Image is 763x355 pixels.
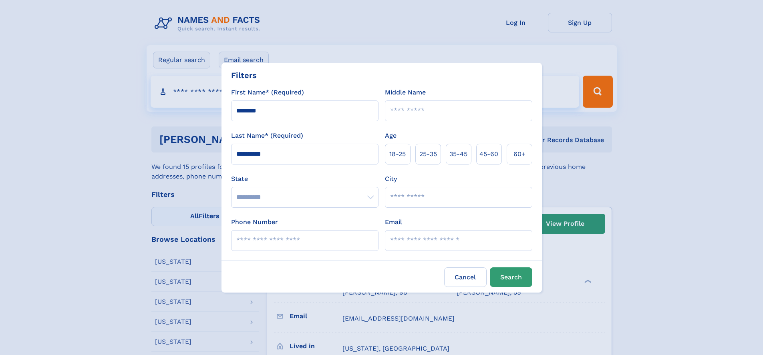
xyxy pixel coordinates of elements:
span: 18‑25 [389,149,406,159]
span: 45‑60 [479,149,498,159]
button: Search [490,267,532,287]
span: 25‑35 [419,149,437,159]
label: State [231,174,378,184]
label: Middle Name [385,88,426,97]
label: City [385,174,397,184]
span: 60+ [513,149,525,159]
div: Filters [231,69,257,81]
span: 35‑45 [449,149,467,159]
label: Email [385,217,402,227]
label: Phone Number [231,217,278,227]
label: Age [385,131,397,140]
label: Cancel [444,267,487,287]
label: First Name* (Required) [231,88,304,97]
label: Last Name* (Required) [231,131,303,140]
